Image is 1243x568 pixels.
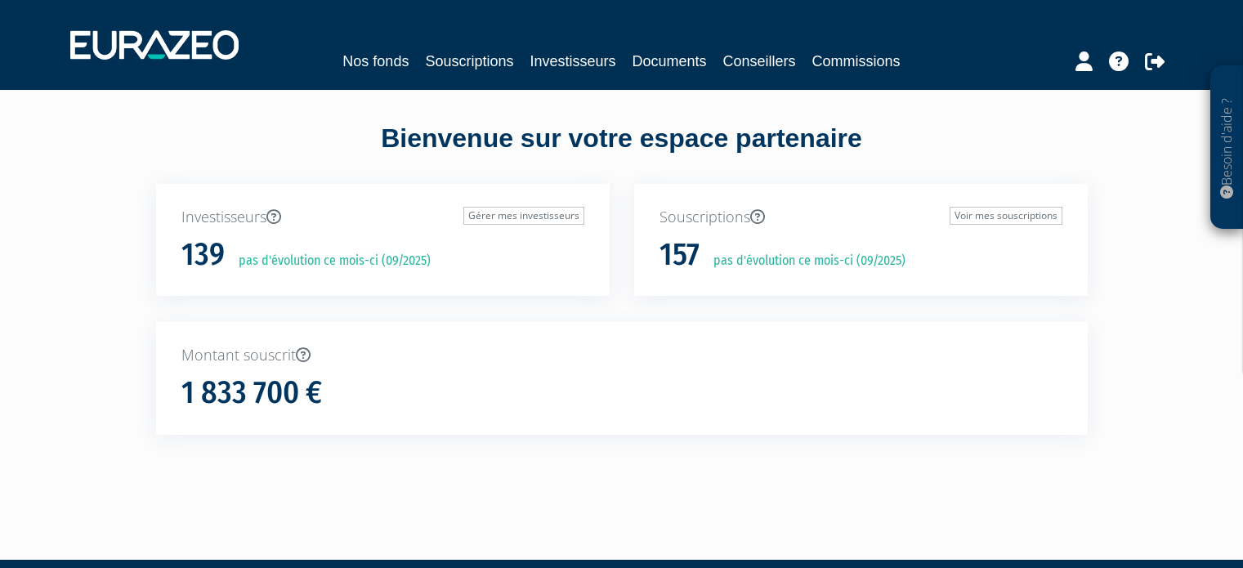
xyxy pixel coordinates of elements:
[425,50,513,73] a: Souscriptions
[950,207,1062,225] a: Voir mes souscriptions
[144,120,1100,184] div: Bienvenue sur votre espace partenaire
[227,252,431,271] p: pas d'évolution ce mois-ci (09/2025)
[181,376,322,410] h1: 1 833 700 €
[812,50,901,73] a: Commissions
[723,50,796,73] a: Conseillers
[660,238,700,272] h1: 157
[1218,74,1236,221] p: Besoin d'aide ?
[342,50,409,73] a: Nos fonds
[181,207,584,228] p: Investisseurs
[702,252,905,271] p: pas d'évolution ce mois-ci (09/2025)
[530,50,615,73] a: Investisseurs
[70,30,239,60] img: 1732889491-logotype_eurazeo_blanc_rvb.png
[181,238,225,272] h1: 139
[660,207,1062,228] p: Souscriptions
[633,50,707,73] a: Documents
[463,207,584,225] a: Gérer mes investisseurs
[181,345,1062,366] p: Montant souscrit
